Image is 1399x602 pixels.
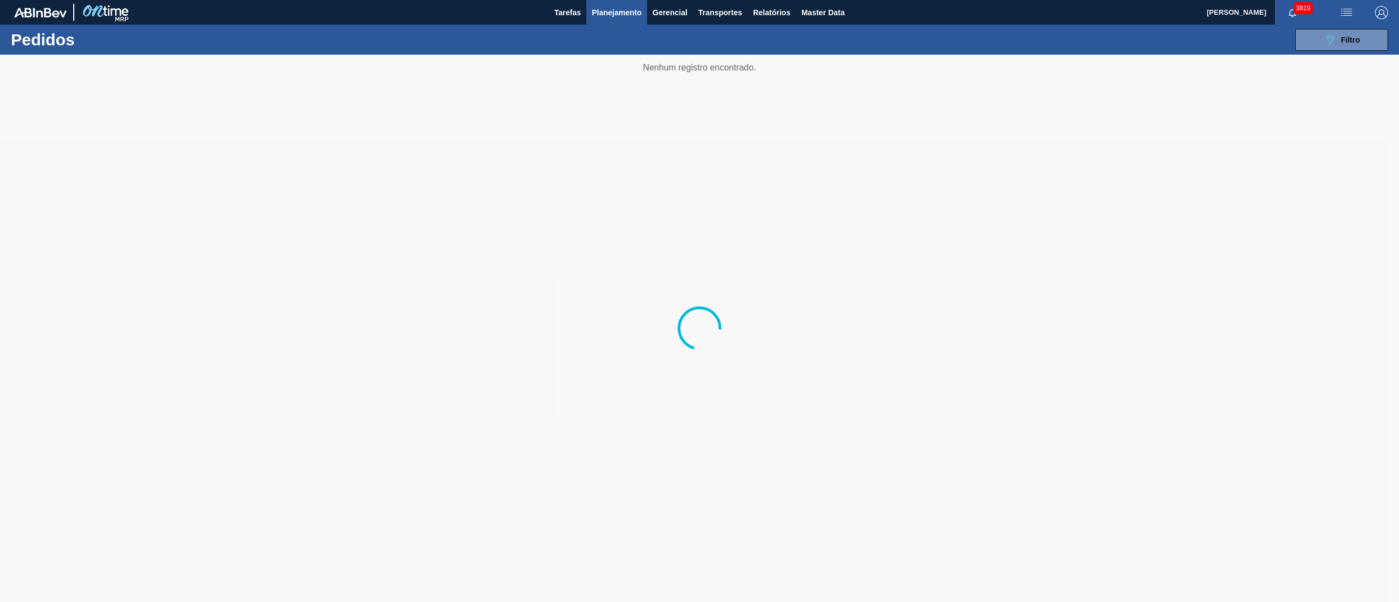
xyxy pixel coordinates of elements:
[554,6,581,19] span: Tarefas
[14,8,67,17] img: TNhmsLtSVTkK8tSr43FrP2fwEKptu5GPRR3wAAAABJRU5ErkJggg==
[1375,6,1388,19] img: Logout
[1340,6,1353,19] img: userActions
[1295,29,1388,51] button: Filtro
[1294,2,1313,14] span: 3819
[11,33,181,46] h1: Pedidos
[1341,36,1360,44] span: Filtro
[753,6,790,19] span: Relatórios
[1275,5,1310,20] button: Notificações
[592,6,642,19] span: Planejamento
[801,6,844,19] span: Master Data
[698,6,742,19] span: Transportes
[653,6,687,19] span: Gerencial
